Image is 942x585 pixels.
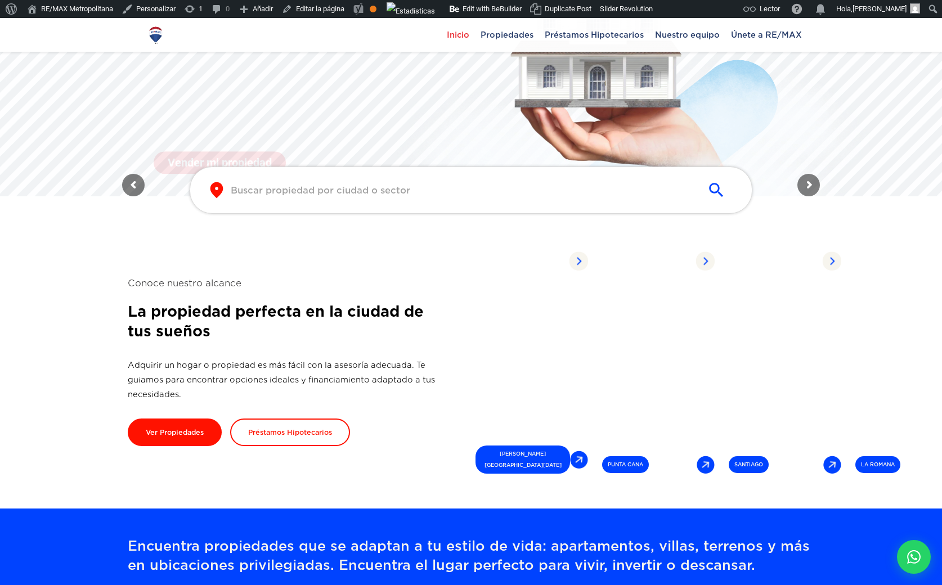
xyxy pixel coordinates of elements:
[476,249,569,273] span: Propiedades listadas
[230,418,350,446] a: Préstamos Hipotecarios
[441,18,475,52] a: Inicio
[729,456,769,473] span: SANTIAGO
[822,251,841,271] img: Arrow Right
[128,418,222,446] a: Ver Propiedades
[476,445,570,474] span: [PERSON_NAME][GEOGRAPHIC_DATA][DATE]
[471,242,584,480] div: 3 / 6
[441,26,475,43] span: Inicio
[370,6,376,12] div: Aceptable
[729,249,822,273] span: Propiedades listadas
[539,18,649,52] a: Préstamos Hipotecarios
[600,4,653,13] span: Slider Revolution
[696,251,715,271] img: Arrow Right
[128,537,814,575] p: Encuentra propiedades que se adaptan a tu estilo de vida
[128,301,443,341] h2: La propiedad perfecta en la ciudad de tus sueños
[725,26,808,43] span: Únete a RE/MAX
[475,26,539,43] span: Propiedades
[725,18,808,52] a: Únete a RE/MAX
[602,249,696,273] span: Propiedades listadas
[823,456,841,474] img: Arrow Right
[649,18,725,52] a: Nuestro equipo
[475,18,539,52] a: Propiedades
[697,456,715,474] img: Arrow Right
[570,451,588,469] img: Arrow Right
[128,358,443,402] p: Adquirir un hogar o propiedad es más fácil con la asesoría adecuada. Te guiamos para encontrar op...
[602,456,649,473] span: PUNTA CANA
[649,26,725,43] span: Nuestro equipo
[387,2,435,20] img: Visitas de 48 horas. Haz clic para ver más estadísticas del sitio.
[146,25,165,45] img: Logo de REMAX
[598,242,719,480] a: Propiedades listadas Arrow Right PUNTA CANA Arrow Right
[231,184,693,197] input: Buscar propiedad por ciudad o sector
[146,18,165,52] a: RE/MAX Metropolitana
[598,242,710,480] div: 4 / 6
[471,242,593,480] a: Propiedades listadas Arrow Right [PERSON_NAME][GEOGRAPHIC_DATA][DATE] Arrow Right
[724,242,846,480] a: Propiedades listadas Arrow Right SANTIAGO Arrow Right
[855,456,900,473] span: LA ROMANA
[853,4,907,13] span: [PERSON_NAME]
[724,242,837,480] div: 5 / 6
[539,26,649,43] span: Préstamos Hipotecarios
[569,251,588,271] img: Arrow Right
[128,276,443,290] span: Conoce nuestro alcance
